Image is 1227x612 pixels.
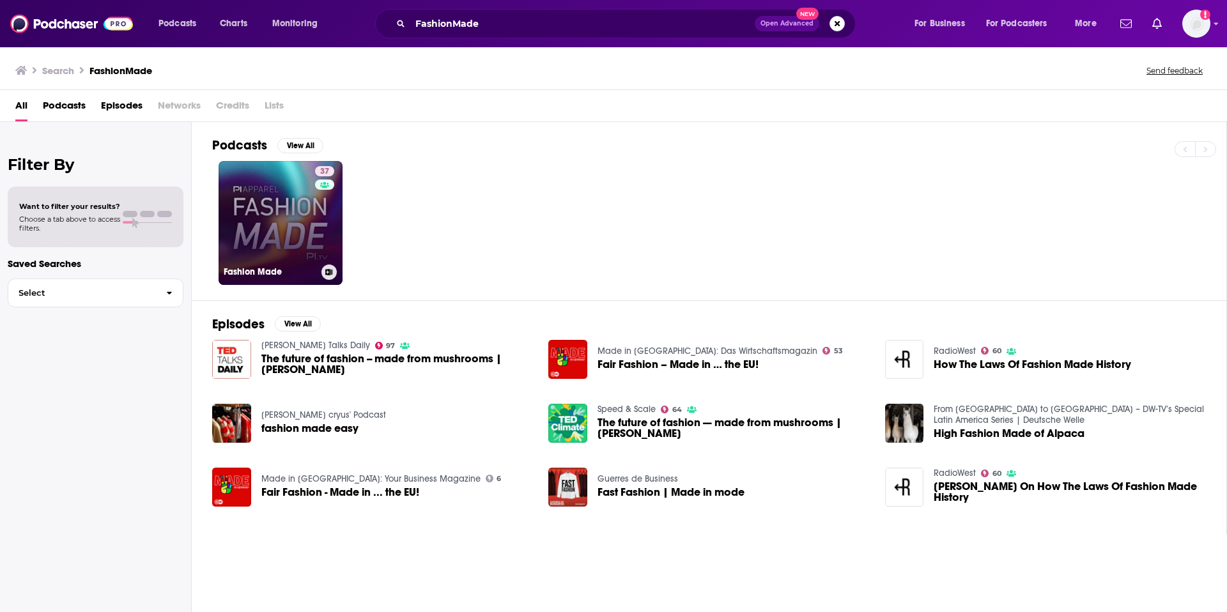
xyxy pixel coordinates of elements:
[796,8,819,20] span: New
[261,353,534,375] a: The future of fashion -- made from mushrooms | Dan Widmaier
[661,406,682,413] a: 64
[978,13,1066,34] button: open menu
[212,137,267,153] h2: Podcasts
[101,95,143,121] a: Episodes
[885,468,924,507] img: Richard Thompson Ford On How The Laws Of Fashion Made History
[548,404,587,443] img: The future of fashion — made from mushrooms | Dan Widmaier
[386,343,395,349] span: 97
[486,475,502,482] a: 6
[261,487,419,498] a: Fair Fashion - Made in ... the EU!
[992,348,1001,354] span: 60
[1182,10,1210,38] button: Show profile menu
[934,481,1206,503] span: [PERSON_NAME] On How The Laws Of Fashion Made History
[220,15,247,33] span: Charts
[212,137,323,153] a: PodcastsView All
[410,13,755,34] input: Search podcasts, credits, & more...
[934,481,1206,503] a: Richard Thompson Ford On How The Laws Of Fashion Made History
[212,340,251,379] img: The future of fashion -- made from mushrooms | Dan Widmaier
[261,473,481,484] a: Made in Germany: Your Business Magazine
[548,468,587,507] img: Fast Fashion | Made in mode
[672,407,682,413] span: 64
[19,215,120,233] span: Choose a tab above to access filters.
[598,487,745,498] a: Fast Fashion | Made in mode
[834,348,843,354] span: 53
[8,289,156,297] span: Select
[1115,13,1137,34] a: Show notifications dropdown
[212,316,321,332] a: EpisodesView All
[277,138,323,153] button: View All
[261,353,534,375] span: The future of fashion -- made from mushrooms | [PERSON_NAME]
[1182,10,1210,38] span: Logged in as Marketing09
[755,16,819,31] button: Open AdvancedNew
[1066,13,1113,34] button: open menu
[212,13,255,34] a: Charts
[320,165,329,178] span: 37
[19,202,120,211] span: Want to filter your results?
[906,13,981,34] button: open menu
[219,161,343,285] a: 37Fashion Made
[598,346,817,356] a: Made in Germany: Das Wirtschaftsmagazin
[216,95,249,121] span: Credits
[934,428,1084,439] a: High Fashion Made of Alpaca
[885,340,924,379] img: How The Laws Of Fashion Made History
[1182,10,1210,38] img: User Profile
[822,347,843,355] a: 53
[10,11,133,36] img: Podchaser - Follow, Share and Rate Podcasts
[598,417,870,439] span: The future of fashion — made from mushrooms | [PERSON_NAME]
[598,473,678,484] a: Guerres de Business
[158,95,201,121] span: Networks
[43,95,86,121] a: Podcasts
[986,15,1047,33] span: For Podcasters
[263,13,334,34] button: open menu
[760,20,814,27] span: Open Advanced
[598,359,759,370] a: Fair Fashion – Made in … the EU!
[261,409,386,420] a: miley cryus' Podcast
[150,13,213,34] button: open menu
[8,257,183,270] p: Saved Searches
[15,95,27,121] a: All
[315,166,334,176] a: 37
[934,346,976,356] a: RadioWest
[261,340,370,351] a: TED Talks Daily
[375,342,396,349] a: 97
[598,417,870,439] a: The future of fashion — made from mushrooms | Dan Widmaier
[1147,13,1167,34] a: Show notifications dropdown
[89,65,152,77] h3: FashionMade
[224,266,316,277] h3: Fashion Made
[8,155,183,174] h2: Filter By
[1075,15,1097,33] span: More
[212,316,265,332] h2: Episodes
[934,404,1204,425] a: From Tierra del Fuego to Tijuana – DW-TV’s Special Latin America Series | Deutsche Welle
[42,65,74,77] h3: Search
[981,347,1001,355] a: 60
[598,404,656,415] a: Speed & Scale
[8,279,183,307] button: Select
[885,404,924,443] img: High Fashion Made of Alpaca
[548,340,587,379] img: Fair Fashion – Made in … the EU!
[272,15,318,33] span: Monitoring
[261,423,359,434] a: fashion made easy
[1143,65,1207,76] button: Send feedback
[387,9,868,38] div: Search podcasts, credits, & more...
[934,359,1131,370] a: How The Laws Of Fashion Made History
[212,468,251,507] img: Fair Fashion - Made in ... the EU!
[212,404,251,443] img: fashion made easy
